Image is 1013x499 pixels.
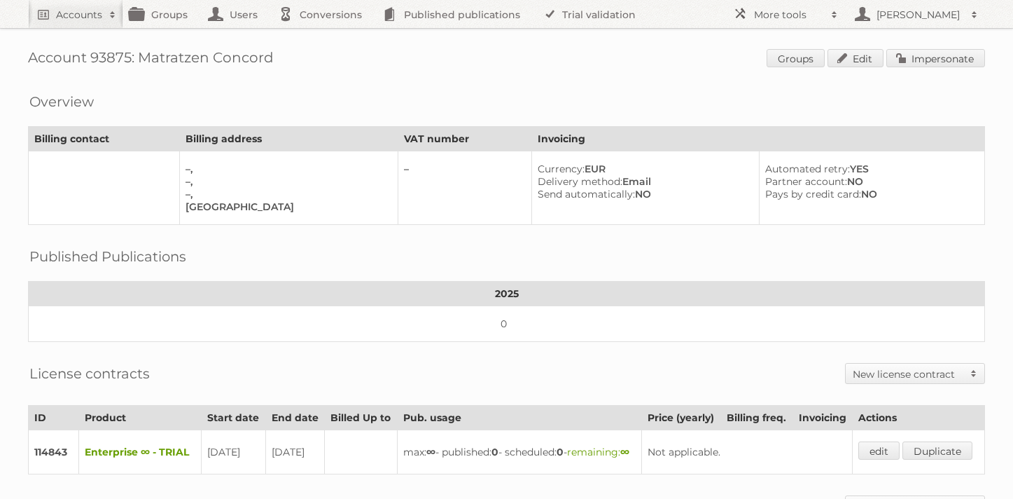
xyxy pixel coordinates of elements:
[765,188,861,200] span: Pays by credit card:
[765,175,847,188] span: Partner account:
[29,91,94,112] h2: Overview
[846,364,984,383] a: New license contract
[186,200,387,213] div: [GEOGRAPHIC_DATA]
[202,406,265,430] th: Start date
[886,49,985,67] a: Impersonate
[186,163,387,175] div: –,
[538,188,635,200] span: Send automatically:
[852,406,984,430] th: Actions
[765,163,973,175] div: YES
[792,406,852,430] th: Invoicing
[28,49,985,70] h1: Account 93875: Matratzen Concord
[186,188,387,200] div: –,
[532,127,985,151] th: Invoicing
[426,446,435,458] strong: ∞
[325,406,398,430] th: Billed Up to
[963,364,984,383] span: Toggle
[29,363,150,384] h2: License contracts
[827,49,883,67] a: Edit
[29,406,79,430] th: ID
[765,188,973,200] div: NO
[720,406,792,430] th: Billing freq.
[186,175,387,188] div: –,
[538,163,748,175] div: EUR
[557,446,564,458] strong: 0
[853,367,963,381] h2: New license contract
[398,151,532,225] td: –
[56,8,102,22] h2: Accounts
[538,175,622,188] span: Delivery method:
[29,127,180,151] th: Billing contact
[202,430,265,474] td: [DATE]
[397,406,642,430] th: Pub. usage
[491,446,498,458] strong: 0
[265,406,324,430] th: End date
[765,163,850,175] span: Automated retry:
[642,430,853,474] td: Not applicable.
[79,406,202,430] th: Product
[29,306,985,342] td: 0
[538,163,585,175] span: Currency:
[265,430,324,474] td: [DATE]
[642,406,721,430] th: Price (yearly)
[79,430,202,474] td: Enterprise ∞ - TRIAL
[567,446,629,458] span: remaining:
[538,175,748,188] div: Email
[620,446,629,458] strong: ∞
[873,8,964,22] h2: [PERSON_NAME]
[29,430,79,474] td: 114843
[767,49,825,67] a: Groups
[902,442,972,460] a: Duplicate
[29,282,985,306] th: 2025
[538,188,748,200] div: NO
[29,246,186,267] h2: Published Publications
[765,175,973,188] div: NO
[754,8,824,22] h2: More tools
[398,127,532,151] th: VAT number
[397,430,642,474] td: max: - published: - scheduled: -
[179,127,398,151] th: Billing address
[858,442,900,460] a: edit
